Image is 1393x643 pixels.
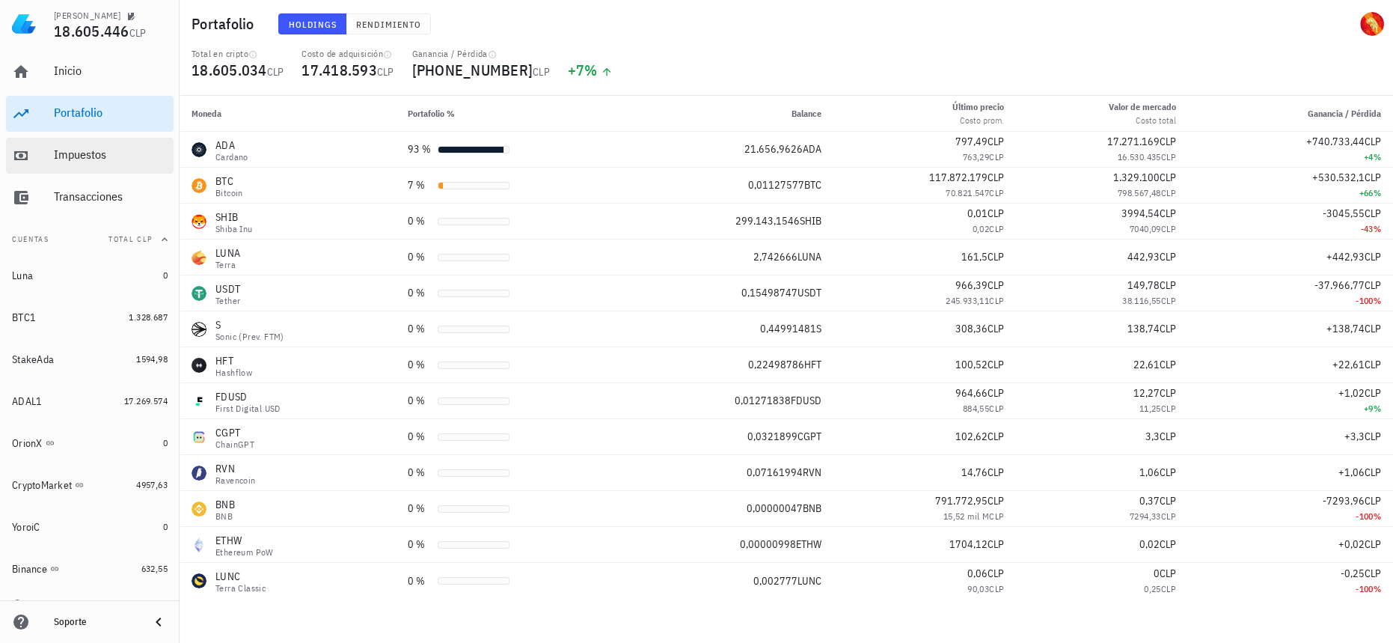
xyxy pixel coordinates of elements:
span: 0,22498786 [748,358,804,371]
span: CLP [1365,567,1381,580]
div: SHIB-icon [192,214,206,229]
div: -100 [1200,582,1381,597]
span: CLP [1160,567,1176,580]
div: BTC-icon [192,178,206,193]
span: CLP [1365,494,1381,508]
span: 18.605.446 [54,21,129,41]
span: % [584,60,597,80]
span: 632,55 [141,563,168,574]
span: CLP [1160,171,1176,184]
span: +442,93 [1326,250,1365,263]
div: FDUSD-icon [192,394,206,409]
div: Cardano [215,153,248,162]
span: Rendimiento [355,19,421,30]
span: +1,02 [1338,386,1365,400]
div: Impuestos [54,147,168,162]
span: 966,39 [955,278,988,292]
span: ETHW [796,537,821,551]
div: ADA [215,138,248,153]
span: 299.143,1546 [735,214,800,228]
span: 1,06 [1139,466,1160,479]
span: CLP [989,403,1004,414]
span: 15,52 mil M [943,511,989,522]
img: LedgiFi [12,12,36,36]
span: +138,74 [1326,322,1365,335]
span: 17.269.574 [124,395,168,406]
span: 1.328.687 [129,311,168,323]
div: HFT [215,353,252,368]
h1: Portafolio [192,12,260,36]
span: 16.530.435 [1118,151,1161,162]
div: 0 % [408,501,432,516]
a: Portafolio [6,96,174,132]
span: 0,01 [967,207,988,220]
div: +9 [1200,401,1381,416]
div: YoroiC [12,521,40,534]
span: 1594,98 [136,353,168,365]
div: CGPT-icon [192,430,206,445]
th: Ganancia / Pérdida: Sin ordenar. Pulse para ordenar de forma ascendente. [1188,96,1393,132]
div: USDT [215,281,240,296]
a: OrionX 0 [6,425,174,461]
span: 12,27 [1133,386,1160,400]
span: 161,5 [961,250,988,263]
span: CLP [988,322,1004,335]
span: 17.271.169 [1107,135,1160,148]
div: LUNC-icon [192,573,206,588]
div: BTC [215,174,243,189]
span: CLP [988,171,1004,184]
span: 797,49 [955,135,988,148]
div: Costo prom. [952,114,1004,127]
span: 964,66 [955,386,988,400]
div: Bitcoin [215,189,243,198]
div: Inicio [54,64,168,78]
span: +3,3 [1344,430,1365,443]
th: Balance: Sin ordenar. Pulse para ordenar de forma ascendente. [628,96,833,132]
a: Binance 632,55 [6,551,174,587]
div: OrionX [12,437,43,450]
span: 70.821.547 [946,187,989,198]
span: agregar cuenta [16,599,94,609]
div: Transacciones [54,189,168,204]
div: 0 % [408,537,432,552]
a: Impuestos [6,138,174,174]
a: CryptoMarket 4957,63 [6,467,174,503]
div: ChainGPT [215,440,254,449]
span: CLP [1365,135,1381,148]
span: CLP [1365,358,1381,371]
span: BNB [803,502,821,515]
div: 0 % [408,357,432,373]
div: USDT-icon [192,286,206,301]
div: 0 % [408,465,432,481]
div: LUNC [215,569,266,584]
div: BTC1 [12,311,36,324]
div: LUNA-icon [192,250,206,265]
span: 21.656,9626 [744,142,803,156]
span: CLP [1161,151,1176,162]
span: CLP [1161,223,1176,234]
div: Terra [215,260,240,269]
span: CLP [1160,322,1176,335]
a: Luna 0 [6,257,174,293]
span: % [1374,151,1381,162]
span: CLP [377,65,394,79]
span: CLP [988,135,1004,148]
span: +22,61 [1332,358,1365,371]
div: LUNA [215,246,240,260]
span: CLP [1161,187,1176,198]
div: Binance [12,563,47,576]
span: CLP [1160,430,1176,443]
span: CLP [1365,386,1381,400]
div: BNB-icon [192,502,206,516]
th: Portafolio %: Sin ordenar. Pulse para ordenar de forma ascendente. [396,96,628,132]
span: 0,01127577 [748,178,804,192]
span: 791.772,95 [935,494,988,508]
span: USDT [797,286,821,299]
div: Ravencoin [215,476,256,485]
span: CLP [1365,207,1381,220]
span: 3994,54 [1121,207,1160,220]
span: 7040,09 [1130,223,1161,234]
span: CLP [988,250,1004,263]
span: 0 [163,521,168,532]
div: +7 [568,63,613,78]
